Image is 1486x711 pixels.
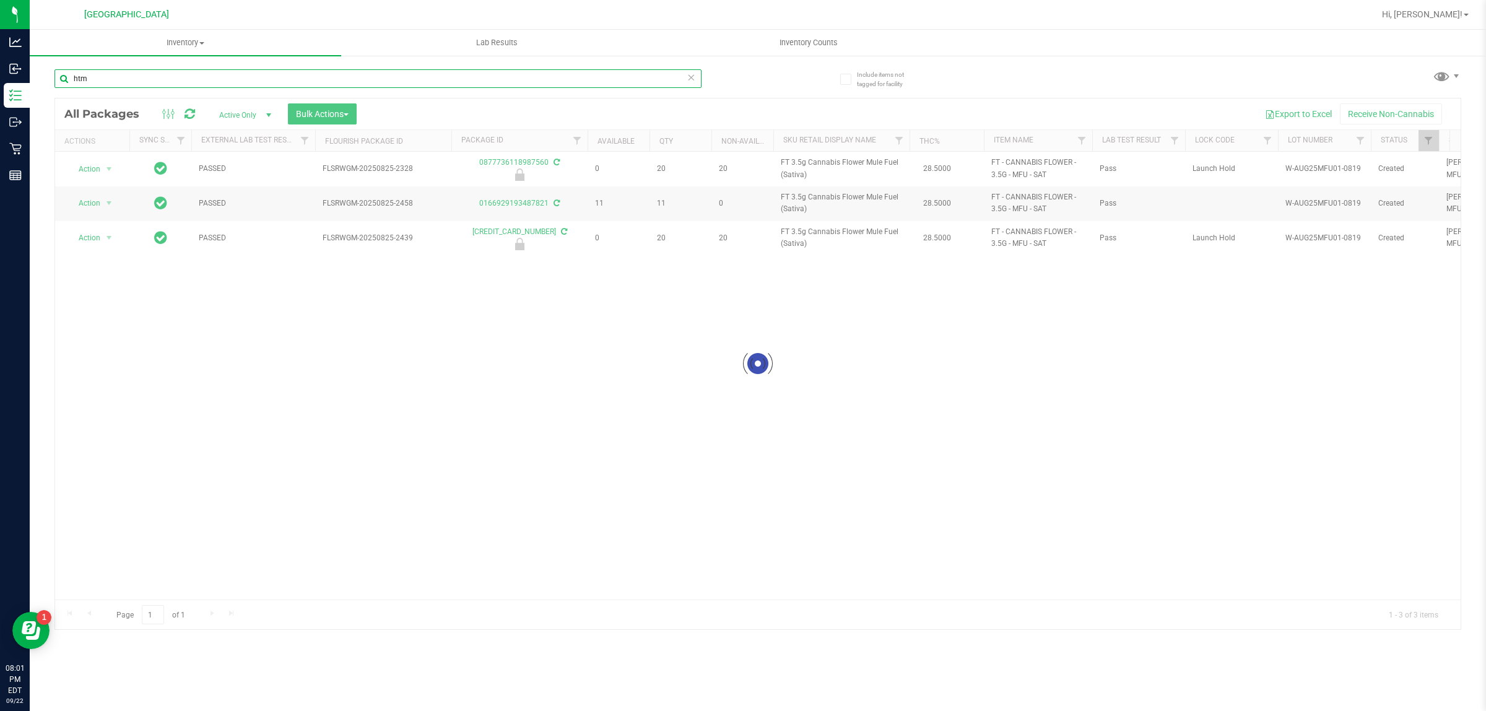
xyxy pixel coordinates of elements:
inline-svg: Reports [9,169,22,181]
a: Lab Results [341,30,653,56]
p: 08:01 PM EDT [6,663,24,696]
inline-svg: Analytics [9,36,22,48]
input: Search Package ID, Item Name, SKU, Lot or Part Number... [54,69,702,88]
a: Inventory [30,30,341,56]
p: 09/22 [6,696,24,705]
inline-svg: Outbound [9,116,22,128]
span: Clear [687,69,695,85]
span: Lab Results [459,37,534,48]
span: Inventory [30,37,341,48]
span: Inventory Counts [763,37,854,48]
span: Hi, [PERSON_NAME]! [1382,9,1462,19]
span: Include items not tagged for facility [857,70,919,89]
inline-svg: Inventory [9,89,22,102]
iframe: Resource center unread badge [37,610,51,625]
inline-svg: Inbound [9,63,22,75]
a: Inventory Counts [653,30,964,56]
span: [GEOGRAPHIC_DATA] [84,9,169,20]
inline-svg: Retail [9,142,22,155]
iframe: Resource center [12,612,50,649]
